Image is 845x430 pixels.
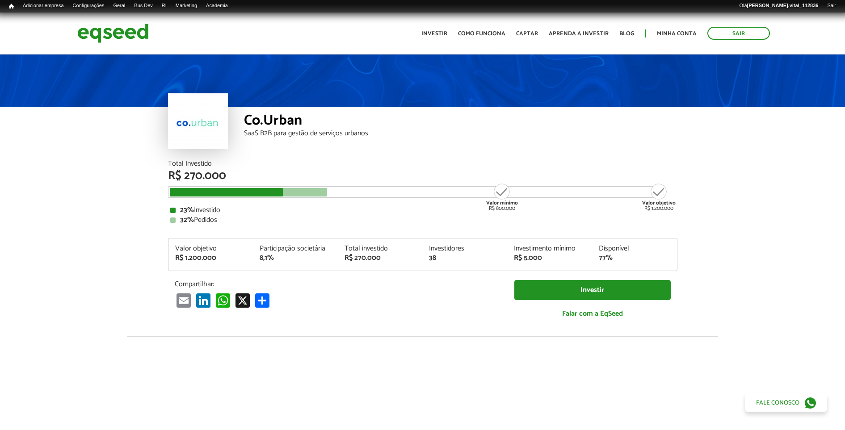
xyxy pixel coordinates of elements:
a: LinkedIn [194,293,212,308]
a: Fale conosco [745,393,827,412]
a: Bus Dev [130,2,157,9]
div: R$ 800.000 [485,183,519,211]
div: R$ 1.200.000 [175,255,247,262]
a: Configurações [68,2,109,9]
a: Adicionar empresa [18,2,68,9]
div: 8,1% [260,255,331,262]
div: R$ 1.200.000 [642,183,676,211]
a: Sair [707,27,770,40]
div: Investido [170,207,675,214]
div: Co.Urban [244,113,677,130]
div: Pedidos [170,217,675,224]
div: Investidores [429,245,500,252]
div: SaaS B2B para gestão de serviços urbanos [244,130,677,137]
a: Email [175,293,193,308]
img: EqSeed [77,21,149,45]
a: Olá[PERSON_NAME].vital_112836 [735,2,823,9]
a: Sair [823,2,841,9]
div: Participação societária [260,245,331,252]
a: Investir [514,280,671,300]
a: Blog [619,31,634,37]
a: Falar com a EqSeed [514,305,671,323]
div: R$ 5.000 [514,255,585,262]
strong: Valor mínimo [486,199,518,207]
a: Geral [109,2,130,9]
div: 77% [599,255,670,262]
strong: Valor objetivo [642,199,676,207]
p: Compartilhar: [175,280,501,288]
a: WhatsApp [214,293,232,308]
a: Compartilhar [253,293,271,308]
div: R$ 270.000 [345,255,416,262]
span: Início [9,3,14,9]
div: Investimento mínimo [514,245,585,252]
div: Disponível [599,245,670,252]
strong: 23% [180,204,194,216]
div: Total investido [345,245,416,252]
a: Início [4,2,18,11]
div: 38 [429,255,500,262]
div: R$ 270.000 [168,170,677,182]
strong: [PERSON_NAME].vital_112836 [747,3,819,8]
a: X [234,293,252,308]
strong: 32% [180,214,194,226]
a: Captar [516,31,538,37]
a: Aprenda a investir [549,31,609,37]
a: Investir [421,31,447,37]
a: Marketing [171,2,202,9]
div: Valor objetivo [175,245,247,252]
a: Academia [202,2,232,9]
a: Minha conta [657,31,697,37]
a: Como funciona [458,31,505,37]
div: Total Investido [168,160,677,167]
a: RI [157,2,171,9]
